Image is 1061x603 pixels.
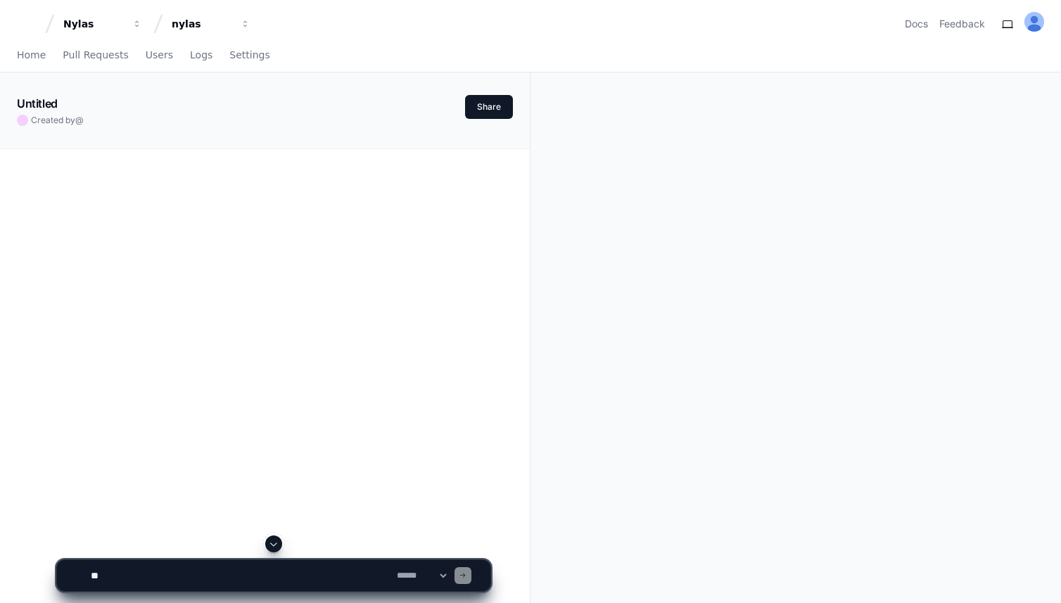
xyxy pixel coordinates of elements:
[17,39,46,72] a: Home
[17,95,58,112] h1: Untitled
[465,95,513,119] button: Share
[17,51,46,59] span: Home
[1024,12,1044,32] img: ALV-UjVIVO1xujVLAuPApzUHhlN9_vKf9uegmELgxzPxAbKOtnGOfPwn3iBCG1-5A44YWgjQJBvBkNNH2W5_ERJBpY8ZVwxlF...
[229,39,269,72] a: Settings
[75,115,84,125] span: @
[63,17,124,31] div: Nylas
[146,51,173,59] span: Users
[905,17,928,31] a: Docs
[229,51,269,59] span: Settings
[190,51,212,59] span: Logs
[172,17,232,31] div: nylas
[31,115,84,126] span: Created by
[146,39,173,72] a: Users
[939,17,985,31] button: Feedback
[166,11,256,37] button: nylas
[63,51,128,59] span: Pull Requests
[58,11,148,37] button: Nylas
[190,39,212,72] a: Logs
[63,39,128,72] a: Pull Requests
